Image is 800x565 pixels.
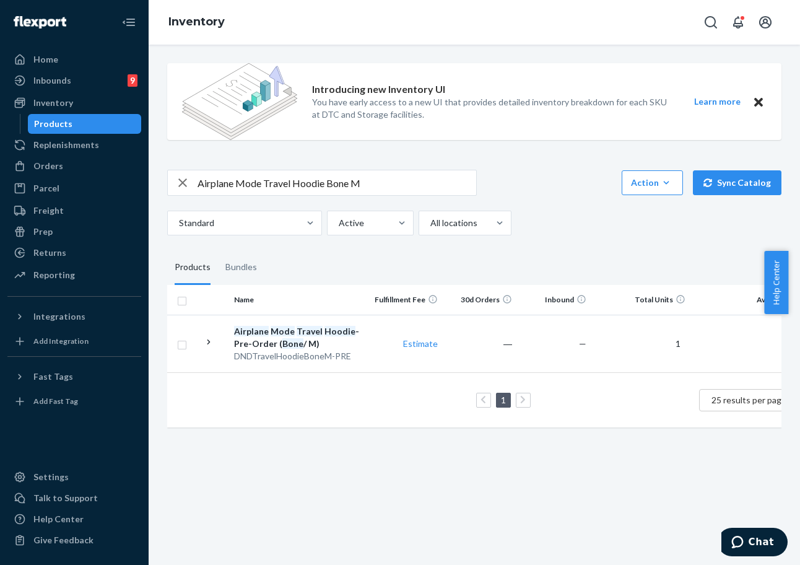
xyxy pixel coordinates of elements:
button: Close [750,94,767,110]
div: Reporting [33,269,75,281]
div: Add Integration [33,336,89,346]
div: Parcel [33,182,59,195]
div: - Pre-Order ( / M) [234,325,363,350]
input: Standard [178,217,179,229]
a: Inventory [168,15,225,28]
button: Help Center [764,251,788,314]
em: Hoodie [324,326,355,336]
ol: breadcrumbs [159,4,235,40]
div: Settings [33,471,69,483]
div: Fast Tags [33,370,73,383]
th: 30d Orders [443,285,517,315]
a: Returns [7,243,141,263]
div: Returns [33,247,66,259]
a: Estimate [403,338,438,349]
a: Products [28,114,142,134]
button: Action [622,170,683,195]
div: Add Fast Tag [33,396,78,406]
div: Replenishments [33,139,99,151]
button: Fast Tags [7,367,141,387]
input: All locations [429,217,430,229]
button: Learn more [686,94,748,110]
a: Freight [7,201,141,221]
div: Bundles [225,250,257,285]
div: 9 [128,74,137,87]
div: Products [175,250,211,285]
div: Action [631,177,674,189]
iframe: Opens a widget where you can chat to one of our agents [721,528,788,559]
div: Orders [33,160,63,172]
div: Prep [33,226,53,238]
button: Talk to Support [7,488,141,508]
a: Inventory [7,93,141,113]
button: Give Feedback [7,530,141,550]
th: Fulfillment Fee [368,285,443,315]
div: Inventory [33,97,73,109]
div: Help Center [33,513,84,525]
div: Give Feedback [33,534,93,546]
input: Active [337,217,339,229]
img: Flexport logo [14,16,66,28]
a: Help Center [7,509,141,529]
p: You have early access to a new UI that provides detailed inventory breakdown for each SKU at DTC ... [312,96,671,121]
th: Total Units [591,285,690,315]
div: Products [34,118,72,130]
em: Airplane [234,326,269,336]
div: Inbounds [33,74,71,87]
a: Replenishments [7,135,141,155]
button: Integrations [7,307,141,326]
a: Add Integration [7,331,141,351]
a: Orders [7,156,141,176]
a: Add Fast Tag [7,392,141,411]
div: DNDTravelHoodieBoneM-PRE [234,350,363,362]
a: Reporting [7,265,141,285]
p: Introducing new Inventory UI [312,82,445,97]
th: Inbound [517,285,591,315]
div: Freight [33,204,64,217]
span: 25 results per page [711,395,786,405]
a: Home [7,50,141,69]
em: Bone [282,338,303,349]
button: Open account menu [753,10,778,35]
button: Sync Catalog [693,170,781,195]
div: Talk to Support [33,492,98,504]
a: Settings [7,467,141,487]
span: — [579,338,586,349]
button: Open notifications [726,10,750,35]
a: Page 1 is your current page [498,395,508,405]
div: Integrations [33,310,85,323]
th: Name [229,285,368,315]
div: Home [33,53,58,66]
em: Mode [271,326,295,336]
button: Open Search Box [698,10,723,35]
img: new-reports-banner-icon.82668bd98b6a51aee86340f2a7b77ae3.png [182,63,297,140]
input: Search inventory by name or sku [198,170,476,195]
a: Inbounds9 [7,71,141,90]
a: Parcel [7,178,141,198]
button: Close Navigation [116,10,141,35]
span: 1 [671,338,685,349]
a: Prep [7,222,141,242]
td: ― [443,315,517,372]
em: Travel [297,326,323,336]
